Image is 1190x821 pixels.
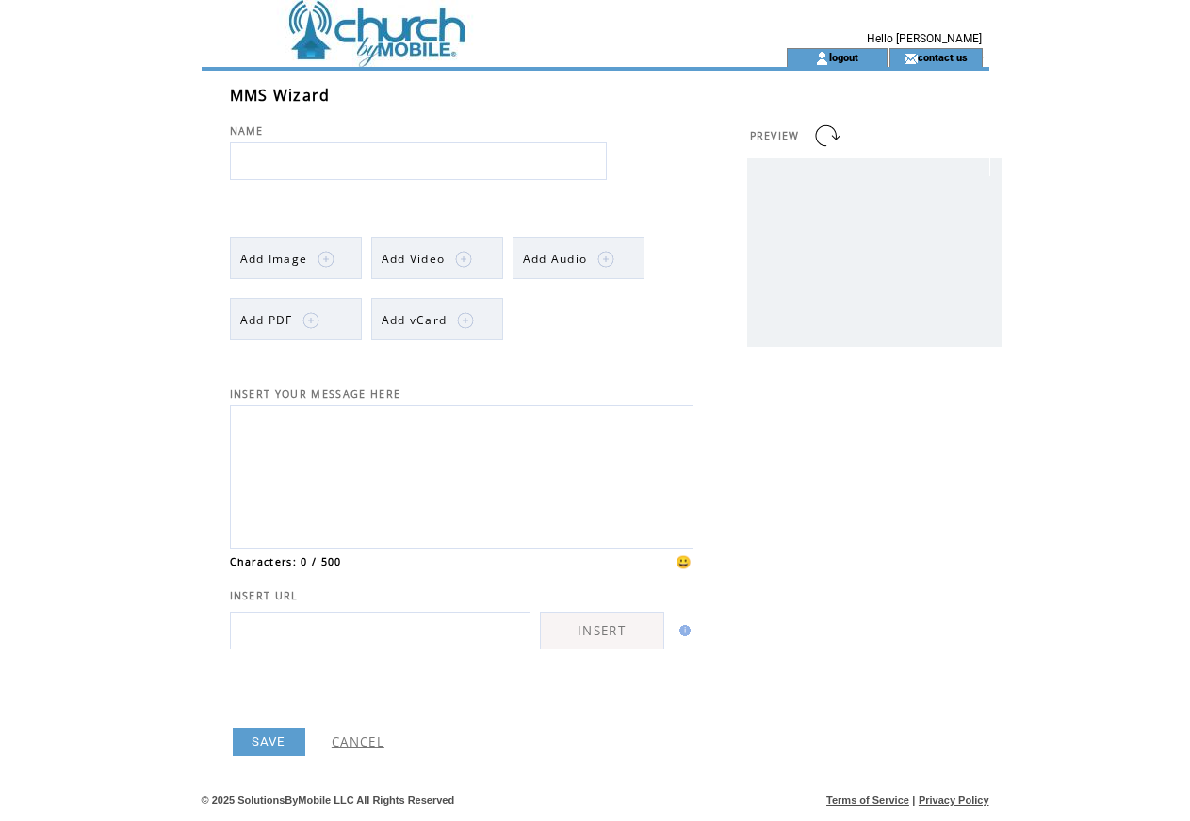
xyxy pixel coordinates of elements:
[230,589,299,602] span: INSERT URL
[676,553,693,570] span: 😀
[912,795,915,806] span: |
[230,387,401,401] span: INSERT YOUR MESSAGE HERE
[750,129,800,142] span: PREVIEW
[371,237,503,279] a: Add Video
[904,51,918,66] img: contact_us_icon.gif
[318,251,334,268] img: plus.png
[332,733,384,750] a: CANCEL
[523,251,588,267] span: Add Audio
[829,51,858,63] a: logout
[867,32,982,45] span: Hello [PERSON_NAME]
[382,251,446,267] span: Add Video
[674,625,691,636] img: help.gif
[230,237,362,279] a: Add Image
[202,795,455,806] span: © 2025 SolutionsByMobile LLC All Rights Reserved
[371,298,503,340] a: Add vCard
[826,795,909,806] a: Terms of Service
[455,251,472,268] img: plus.png
[919,795,989,806] a: Privacy Policy
[240,251,308,267] span: Add Image
[230,555,342,568] span: Characters: 0 / 500
[240,312,293,328] span: Add PDF
[382,312,448,328] span: Add vCard
[302,312,319,329] img: plus.png
[230,124,264,138] span: NAME
[457,312,474,329] img: plus.png
[597,251,614,268] img: plus.png
[918,51,968,63] a: contact us
[230,298,362,340] a: Add PDF
[540,612,664,649] a: INSERT
[513,237,644,279] a: Add Audio
[230,85,331,106] span: MMS Wizard
[815,51,829,66] img: account_icon.gif
[233,728,305,756] a: SAVE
